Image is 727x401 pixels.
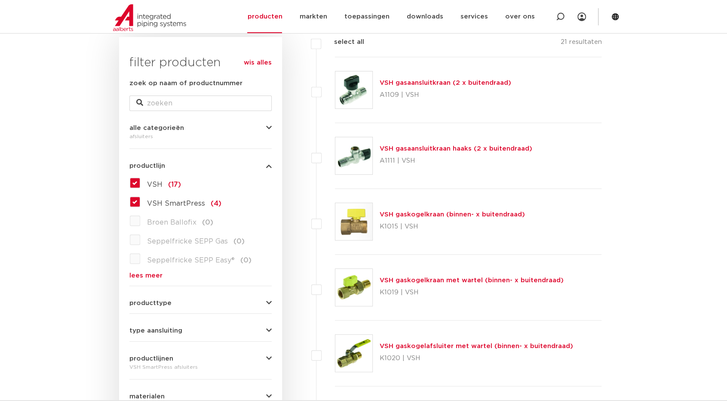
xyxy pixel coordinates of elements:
[147,200,205,207] span: VSH SmartPress
[380,220,525,234] p: K1015 | VSH
[321,37,364,47] label: select all
[380,352,573,365] p: K1020 | VSH
[380,88,511,102] p: A1109 | VSH
[335,335,372,372] img: Thumbnail for VSH gaskogelafsluiter met wartel (binnen- x buitendraad)
[335,71,372,108] img: Thumbnail for VSH gasaansluitkraan (2 x buitendraad)
[560,37,601,50] p: 21 resultaten
[380,211,525,218] a: VSH gaskogelkraan (binnen- x buitendraad)
[129,131,272,142] div: afsluiters
[129,163,272,169] button: productlijn
[129,327,182,334] span: type aansluiting
[240,257,252,264] span: (0)
[129,125,272,131] button: alle categorieën
[380,286,564,299] p: K1019 | VSH
[129,163,165,169] span: productlijn
[380,80,511,86] a: VSH gasaansluitkraan (2 x buitendraad)
[129,300,172,306] span: producttype
[380,343,573,349] a: VSH gaskogelafsluiter met wartel (binnen- x buitendraad)
[129,355,173,362] span: productlijnen
[244,58,272,68] a: wis alles
[147,238,228,245] span: Seppelfricke SEPP Gas
[129,54,272,71] h3: filter producten
[147,257,235,264] span: Seppelfricke SEPP Easy®
[168,181,181,188] span: (17)
[577,7,586,26] div: my IPS
[129,393,272,400] button: materialen
[211,200,221,207] span: (4)
[129,362,272,372] div: VSH SmartPress afsluiters
[380,145,532,152] a: VSH gasaansluitkraan haaks (2 x buitendraad)
[380,277,564,284] a: VSH gaskogelkraan met wartel (binnen- x buitendraad)
[335,203,372,240] img: Thumbnail for VSH gaskogelkraan (binnen- x buitendraad)
[129,327,272,334] button: type aansluiting
[233,238,245,245] span: (0)
[129,272,272,279] a: lees meer
[129,355,272,362] button: productlijnen
[147,219,196,226] span: Broen Ballofix
[202,219,213,226] span: (0)
[380,154,532,168] p: A1111 | VSH
[335,269,372,306] img: Thumbnail for VSH gaskogelkraan met wartel (binnen- x buitendraad)
[129,393,165,400] span: materialen
[129,78,242,89] label: zoek op naam of productnummer
[129,300,272,306] button: producttype
[129,125,184,131] span: alle categorieën
[147,181,163,188] span: VSH
[129,96,272,111] input: zoeken
[335,137,372,174] img: Thumbnail for VSH gasaansluitkraan haaks (2 x buitendraad)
